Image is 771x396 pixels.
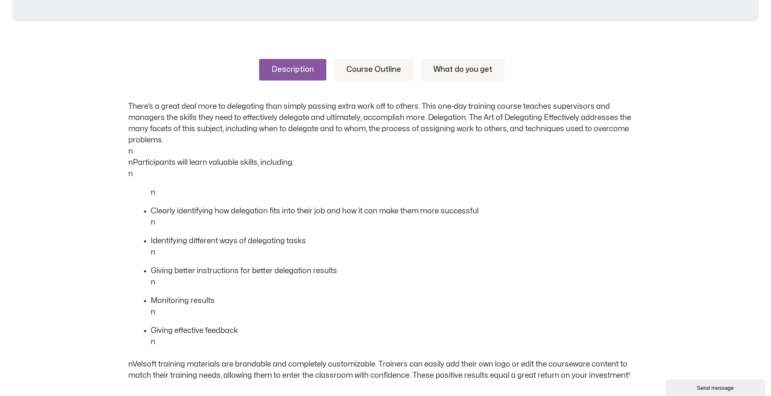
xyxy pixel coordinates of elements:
iframe: chat widget [666,378,767,396]
p: n [151,276,643,288]
a: What do you get [421,59,505,81]
a: Course Outline [334,59,414,81]
p: n [151,217,643,228]
li: Monitoring results [151,295,643,306]
p: nVelsoft training materials are brandable and completely customizable. Trainers can easily add th... [128,359,643,381]
p: n [151,336,643,347]
ul: n [151,187,643,347]
p: There’s a great deal more to delegating than simply passing extra work off to others. This one-da... [128,101,643,179]
li: Clearly identifying how delegation fits into their job and how it can make them more successful [151,205,643,217]
a: Description [259,59,326,81]
p: n [151,306,643,318]
li: Giving effective feedback [151,325,643,336]
li: Giving better instructions for better delegation results [151,265,643,276]
li: Identifying different ways of delegating tasks [151,235,643,247]
p: n [151,247,643,258]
